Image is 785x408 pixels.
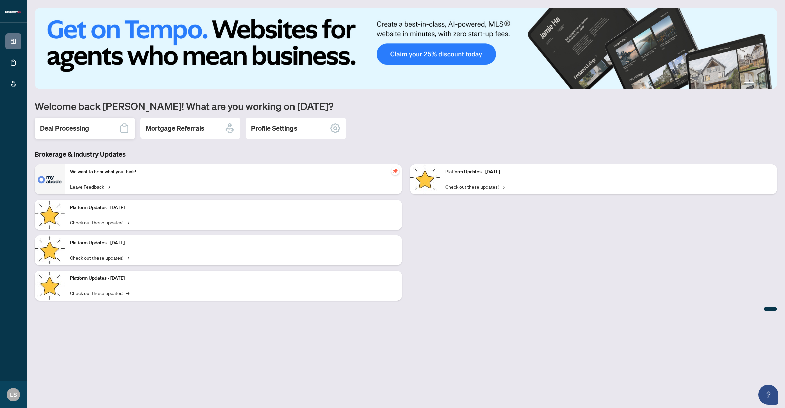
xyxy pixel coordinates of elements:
[70,289,129,297] a: Check out these updates!→
[5,10,21,14] img: logo
[70,275,397,282] p: Platform Updates - [DATE]
[70,204,397,211] p: Platform Updates - [DATE]
[40,124,89,133] h2: Deal Processing
[70,168,397,176] p: We want to hear what you think!
[757,82,760,85] button: 2
[762,82,765,85] button: 3
[35,235,65,265] img: Platform Updates - July 21, 2025
[744,82,754,85] button: 1
[445,168,772,176] p: Platform Updates - [DATE]
[126,254,129,261] span: →
[35,8,777,89] img: Slide 0
[35,271,65,301] img: Platform Updates - July 8, 2025
[126,219,129,226] span: →
[445,183,505,190] a: Check out these updates!→
[251,124,297,133] h2: Profile Settings
[35,150,777,159] h3: Brokerage & Industry Updates
[35,200,65,230] img: Platform Updates - September 16, 2025
[10,390,17,399] span: LS
[501,183,505,190] span: →
[768,82,770,85] button: 4
[35,100,777,112] h1: Welcome back [PERSON_NAME]! What are you working on [DATE]?
[70,239,397,247] p: Platform Updates - [DATE]
[107,183,110,190] span: →
[70,254,129,261] a: Check out these updates!→
[758,385,778,405] button: Open asap
[410,164,440,194] img: Platform Updates - June 23, 2025
[391,167,399,175] span: pushpin
[146,124,204,133] h2: Mortgage Referrals
[70,219,129,226] a: Check out these updates!→
[35,164,65,194] img: We want to hear what you think!
[70,183,110,190] a: Leave Feedback→
[126,289,129,297] span: →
